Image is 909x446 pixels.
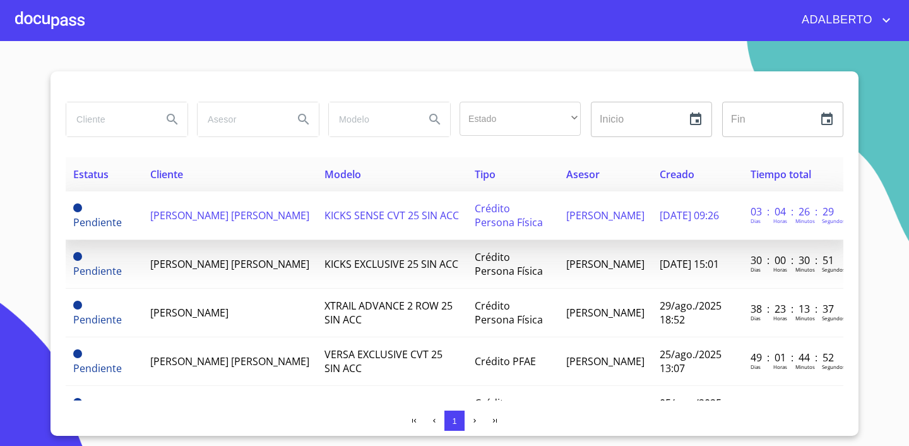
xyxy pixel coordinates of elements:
span: KICKS SENSE CVT 25 SIN ACC [324,208,459,222]
span: 05/ago./2025 18:24 [660,396,722,424]
span: Estatus [73,167,109,181]
span: Cliente [150,167,183,181]
span: [PERSON_NAME] [150,306,229,320]
span: Crédito Persona Física [475,202,543,229]
span: ADALBERTO [792,10,879,30]
span: [PERSON_NAME] [PERSON_NAME] [150,257,309,271]
input: search [329,102,415,136]
p: Segundos [822,217,845,224]
button: Search [420,104,450,135]
span: XTRAIL ADVANCE 2 ROW 25 SIN ACC [324,299,453,327]
p: Dias [751,266,761,273]
span: VERSA EXCLUSIVE CVT 25 SIN ACC [324,347,443,375]
span: Pendiente [73,215,122,229]
span: [PERSON_NAME] [PERSON_NAME] [150,354,309,368]
span: [PERSON_NAME] [566,306,645,320]
p: Minutos [795,363,815,370]
span: [PERSON_NAME] [PERSON_NAME] [150,208,309,222]
button: account of current user [792,10,894,30]
span: Pendiente [73,264,122,278]
p: 49 : 01 : 44 : 52 [751,351,836,365]
span: [DATE] 15:01 [660,257,719,271]
input: search [66,102,152,136]
span: Modelo [324,167,361,181]
span: Pendiente [73,313,122,327]
div: ​ [460,102,581,136]
p: Horas [773,217,787,224]
p: Minutos [795,315,815,322]
span: Crédito Persona Física [475,250,543,278]
span: Crédito Persona Física [475,396,543,424]
p: 38 : 23 : 13 : 37 [751,302,836,316]
p: Dias [751,315,761,322]
p: Minutos [795,266,815,273]
span: Crédito Persona Física [475,299,543,327]
span: 25/ago./2025 13:07 [660,347,722,375]
span: Crédito PFAE [475,354,536,368]
span: 29/ago./2025 18:52 [660,299,722,327]
span: Pendiente [73,349,82,358]
span: Creado [660,167,694,181]
p: Dias [751,363,761,370]
span: 1 [452,416,456,426]
button: Search [288,104,319,135]
span: Pendiente [73,361,122,375]
p: Horas [773,363,787,370]
button: Search [157,104,187,135]
p: Horas [773,266,787,273]
span: Pendiente [73,398,82,407]
p: 30 : 00 : 30 : 51 [751,253,836,267]
button: 1 [444,411,465,431]
span: Tipo [475,167,496,181]
p: Horas [773,315,787,322]
p: Minutos [795,217,815,224]
span: [DATE] 09:26 [660,208,719,222]
span: Asesor [566,167,600,181]
span: [PERSON_NAME] [566,257,645,271]
span: [PERSON_NAME] [566,208,645,222]
p: Segundos [822,266,845,273]
p: Dias [751,217,761,224]
span: Pendiente [73,252,82,261]
p: 03 : 04 : 26 : 29 [751,205,836,219]
span: Pendiente [73,301,82,310]
span: [PERSON_NAME] [566,354,645,368]
input: search [198,102,283,136]
span: Pendiente [73,203,82,212]
p: 68 : 21 : 17 : 05 [751,399,836,413]
p: Segundos [822,315,845,322]
span: Tiempo total [751,167,811,181]
p: Segundos [822,363,845,370]
span: KICKS EXCLUSIVE 25 SIN ACC [324,257,458,271]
